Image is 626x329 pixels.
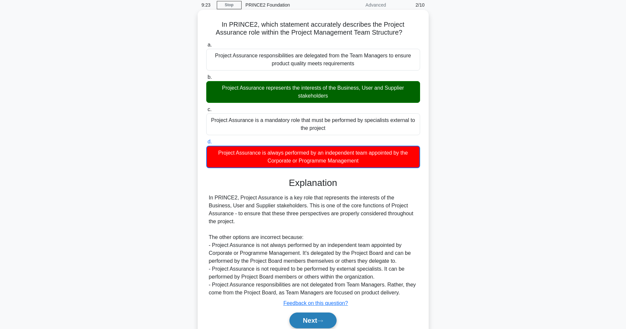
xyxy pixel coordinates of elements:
span: b. [208,74,212,80]
button: Next [289,313,337,328]
span: d. [208,139,212,144]
h5: In PRINCE2, which statement accurately describes the Project Assurance role within the Project Ma... [206,20,421,37]
div: Project Assurance is a mandatory role that must be performed by specialists external to the project [206,113,420,135]
div: Project Assurance is always performed by an independent team appointed by the Corporate or Progra... [206,146,420,168]
a: Stop [217,1,242,9]
div: In PRINCE2, Project Assurance is a key role that represents the interests of the Business, User a... [209,194,417,297]
span: c. [208,106,212,112]
span: a. [208,42,212,47]
a: Feedback on this question? [283,300,348,306]
h3: Explanation [210,177,416,189]
div: Project Assurance responsibilities are delegated from the Team Managers to ensure product quality... [206,49,420,71]
div: Project Assurance represents the interests of the Business, User and Supplier stakeholders [206,81,420,103]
